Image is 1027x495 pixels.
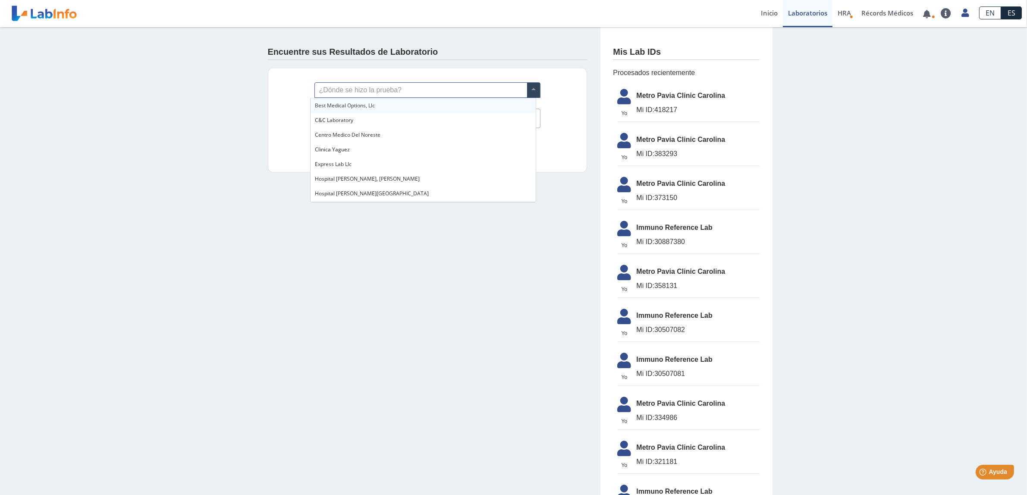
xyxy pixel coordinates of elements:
span: Mi ID: [637,238,655,245]
span: 30507081 [637,369,760,379]
span: Express Lab Llc [315,160,352,168]
span: 383293 [637,149,760,159]
span: Yo [612,241,637,249]
span: Metro Pavia Clinic Carolina [637,91,760,101]
span: Metro Pavia Clinic Carolina [637,398,760,409]
span: Immuno Reference Lab [637,310,760,321]
span: Mi ID: [637,370,655,377]
span: Centro Medico Del Noreste [315,131,380,138]
span: Yo [612,329,637,337]
iframe: Help widget launcher [950,461,1018,486]
h4: Mis Lab IDs [613,47,661,57]
span: Hospital [PERSON_NAME][GEOGRAPHIC_DATA] [315,190,429,197]
span: 334986 [637,413,760,423]
span: Yo [612,461,637,469]
span: Best Medical Options, Llc [315,102,375,109]
span: 358131 [637,281,760,291]
span: Metro Pavia Clinic Carolina [637,442,760,453]
span: Mi ID: [637,326,655,333]
span: Procesados recientemente [613,68,760,78]
span: Yo [612,373,637,381]
span: HRA [838,9,851,17]
span: Clinica Yaguez [315,146,350,153]
span: Mi ID: [637,282,655,289]
span: Metro Pavia Clinic Carolina [637,135,760,145]
span: 373150 [637,193,760,203]
h4: Encuentre sus Resultados de Laboratorio [268,47,438,57]
span: Metro Pavia Clinic Carolina [637,266,760,277]
span: Immuno Reference Lab [637,222,760,233]
span: 30887380 [637,237,760,247]
span: Mi ID: [637,194,655,201]
a: EN [979,6,1001,19]
span: Mi ID: [637,106,655,113]
span: Metro Pavia Clinic Carolina [637,179,760,189]
span: Yo [612,197,637,205]
span: Mi ID: [637,458,655,465]
ng-dropdown-panel: Options list [310,98,536,202]
span: 321181 [637,457,760,467]
span: Mi ID: [637,414,655,421]
span: Immuno Reference Lab [637,354,760,365]
span: Hospital [PERSON_NAME], [PERSON_NAME] [315,175,420,182]
span: Yo [612,285,637,293]
span: 418217 [637,105,760,115]
span: C&C Laboratory [315,116,353,124]
a: ES [1001,6,1022,19]
span: 30507082 [637,325,760,335]
span: Yo [612,154,637,161]
span: Mi ID: [637,150,655,157]
span: Yo [612,417,637,425]
span: Yo [612,110,637,117]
